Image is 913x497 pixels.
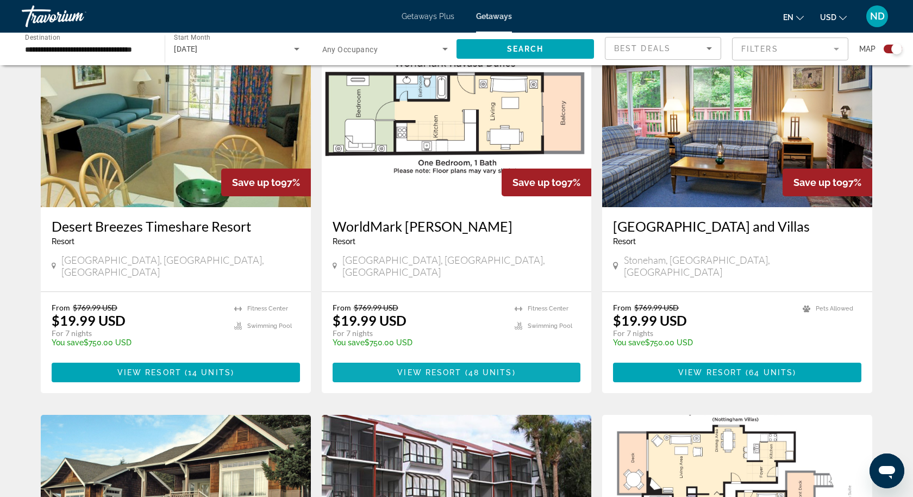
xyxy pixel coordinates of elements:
img: D843I01X.jpg [602,33,872,207]
img: 1142I01X.jpg [41,33,311,207]
button: View Resort(64 units) [613,363,861,382]
p: $750.00 USD [52,338,223,347]
span: View Resort [397,368,461,377]
img: 2478F01X.jpg [322,33,592,207]
span: $769.99 USD [354,303,398,312]
p: $19.99 USD [333,312,407,328]
span: [DATE] [174,45,198,53]
span: Start Month [174,34,210,41]
span: View Resort [678,368,742,377]
span: Any Occupancy [322,45,378,54]
span: [GEOGRAPHIC_DATA], [GEOGRAPHIC_DATA], [GEOGRAPHIC_DATA] [342,254,581,278]
a: Getaways Plus [402,12,454,21]
button: Change language [783,9,804,25]
span: Resort [613,237,636,246]
span: View Resort [117,368,182,377]
a: Getaways [476,12,512,21]
p: $19.99 USD [613,312,687,328]
div: 97% [783,169,872,196]
span: You save [52,338,84,347]
div: 97% [502,169,591,196]
div: 97% [221,169,311,196]
span: Resort [52,237,74,246]
button: Change currency [820,9,847,25]
span: 14 units [188,368,231,377]
span: From [333,303,351,312]
span: Save up to [512,177,561,188]
mat-select: Sort by [614,42,712,55]
span: Save up to [793,177,842,188]
button: Search [456,39,594,59]
span: Swimming Pool [528,322,572,330]
p: $750.00 USD [613,338,792,347]
span: 48 units [468,368,512,377]
span: Save up to [232,177,281,188]
span: ( ) [742,368,796,377]
span: Swimming Pool [247,322,292,330]
span: You save [613,338,645,347]
span: Resort [333,237,355,246]
span: ( ) [182,368,234,377]
span: [GEOGRAPHIC_DATA], [GEOGRAPHIC_DATA], [GEOGRAPHIC_DATA] [61,254,300,278]
p: $750.00 USD [333,338,504,347]
button: Filter [732,37,848,61]
p: $19.99 USD [52,312,126,328]
p: For 7 nights [613,328,792,338]
span: Fitness Center [247,305,288,312]
iframe: Button to launch messaging window [870,453,904,488]
span: USD [820,13,836,22]
a: [GEOGRAPHIC_DATA] and Villas [613,218,861,234]
span: Pets Allowed [816,305,853,312]
button: View Resort(14 units) [52,363,300,382]
span: From [52,303,70,312]
span: ND [870,11,885,22]
span: Best Deals [614,44,671,53]
span: 64 units [749,368,793,377]
a: Desert Breezes Timeshare Resort [52,218,300,234]
button: View Resort(48 units) [333,363,581,382]
span: ( ) [461,368,515,377]
span: Fitness Center [528,305,568,312]
span: en [783,13,793,22]
a: Travorium [22,2,130,30]
p: For 7 nights [333,328,504,338]
p: For 7 nights [52,328,223,338]
span: Search [507,45,544,53]
span: Destination [25,33,60,41]
button: User Menu [863,5,891,28]
span: Map [859,41,876,57]
span: From [613,303,631,312]
span: $769.99 USD [73,303,117,312]
span: Stoneham, [GEOGRAPHIC_DATA], [GEOGRAPHIC_DATA] [624,254,861,278]
span: You save [333,338,365,347]
span: $769.99 USD [634,303,679,312]
a: WorldMark [PERSON_NAME] [333,218,581,234]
